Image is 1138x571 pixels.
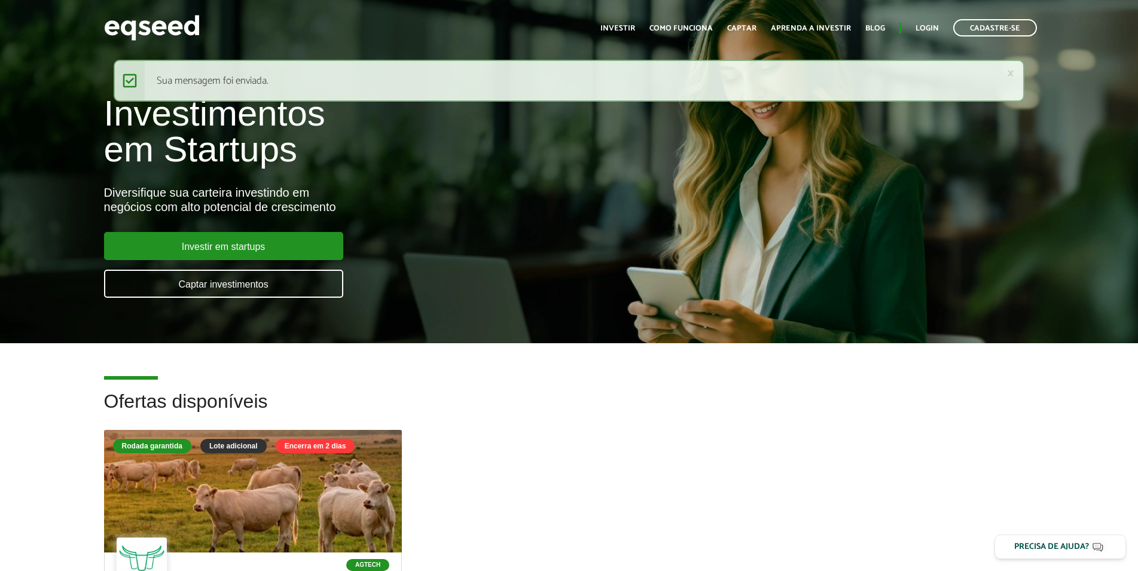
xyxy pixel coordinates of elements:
[346,559,389,571] p: Agtech
[276,439,355,453] div: Encerra em 2 dias
[916,25,939,32] a: Login
[600,25,635,32] a: Investir
[649,25,713,32] a: Como funciona
[865,25,885,32] a: Blog
[104,232,343,260] a: Investir em startups
[200,439,267,453] div: Lote adicional
[953,19,1037,36] a: Cadastre-se
[104,12,200,44] img: EqSeed
[104,391,1035,430] h2: Ofertas disponíveis
[104,270,343,298] a: Captar investimentos
[1007,67,1014,80] a: ×
[114,60,1024,102] div: Sua mensagem foi enviada.
[104,96,655,167] h1: Investimentos em Startups
[727,25,756,32] a: Captar
[113,439,191,453] div: Rodada garantida
[771,25,851,32] a: Aprenda a investir
[104,185,655,214] div: Diversifique sua carteira investindo em negócios com alto potencial de crescimento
